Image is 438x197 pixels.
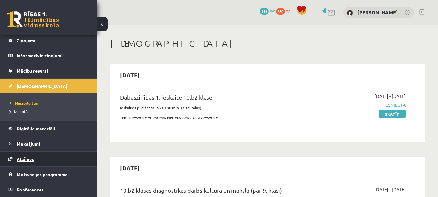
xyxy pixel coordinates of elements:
legend: Maksājumi [17,136,89,151]
h2: [DATE] [113,67,146,82]
span: Iesniegta [317,102,406,108]
a: Konferences [8,182,89,197]
a: Informatīvie ziņojumi [8,48,89,63]
span: Izlabotās [10,109,29,114]
a: [PERSON_NAME] [357,9,398,16]
span: Neizpildītās [10,100,38,105]
span: 280 [276,8,285,15]
span: 114 [260,8,269,15]
legend: Ziņojumi [17,33,89,48]
a: Skatīt [379,110,406,118]
span: mP [270,8,275,13]
p: Tēma: PASAULE AP MUMS. NEREDZAMĀ DZĪVĀ PASAULE [120,115,307,120]
span: Motivācijas programma [17,171,68,177]
a: Neizpildītās [10,100,91,106]
a: Digitālie materiāli [8,121,89,136]
h2: [DATE] [113,160,146,176]
a: 114 mP [260,8,275,13]
a: Izlabotās [10,108,91,114]
a: Rīgas 1. Tālmācības vidusskola [7,11,59,28]
span: Atzīmes [17,156,34,162]
a: Motivācijas programma [8,167,89,182]
p: Ieskaites pildīšanas laiks 180 min. (3 stundas) [120,105,307,111]
span: Konferences [17,187,44,192]
span: [DATE] - [DATE] [374,93,406,100]
a: Ziņojumi [8,33,89,48]
img: Jekaterīna Luzina [347,10,353,16]
span: [DATE] - [DATE] [374,186,406,193]
div: Dabaszinības 1. ieskaite 10.b2 klase [120,93,307,105]
a: Atzīmes [8,152,89,166]
legend: Informatīvie ziņojumi [17,48,89,63]
h1: [DEMOGRAPHIC_DATA] [110,38,425,49]
a: Mācību resursi [8,63,89,78]
a: 280 xp [276,8,293,13]
span: xp [286,8,290,13]
span: Digitālie materiāli [17,126,55,131]
span: Mācību resursi [17,68,48,74]
span: [DEMOGRAPHIC_DATA] [17,83,67,89]
a: Maksājumi [8,136,89,151]
a: [DEMOGRAPHIC_DATA] [8,79,89,93]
